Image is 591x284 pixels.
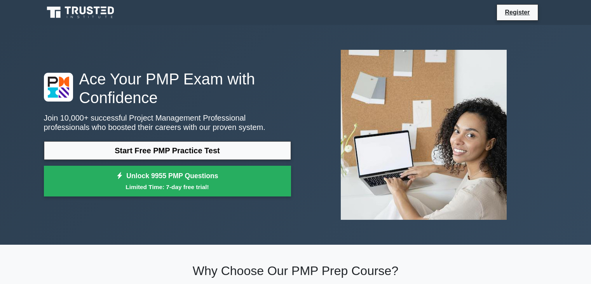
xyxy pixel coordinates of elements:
[500,7,534,17] a: Register
[44,70,291,107] h1: Ace Your PMP Exam with Confidence
[44,113,291,132] p: Join 10,000+ successful Project Management Professional professionals who boosted their careers w...
[44,141,291,160] a: Start Free PMP Practice Test
[44,263,547,278] h2: Why Choose Our PMP Prep Course?
[44,166,291,197] a: Unlock 9955 PMP QuestionsLimited Time: 7-day free trial!
[54,182,281,191] small: Limited Time: 7-day free trial!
